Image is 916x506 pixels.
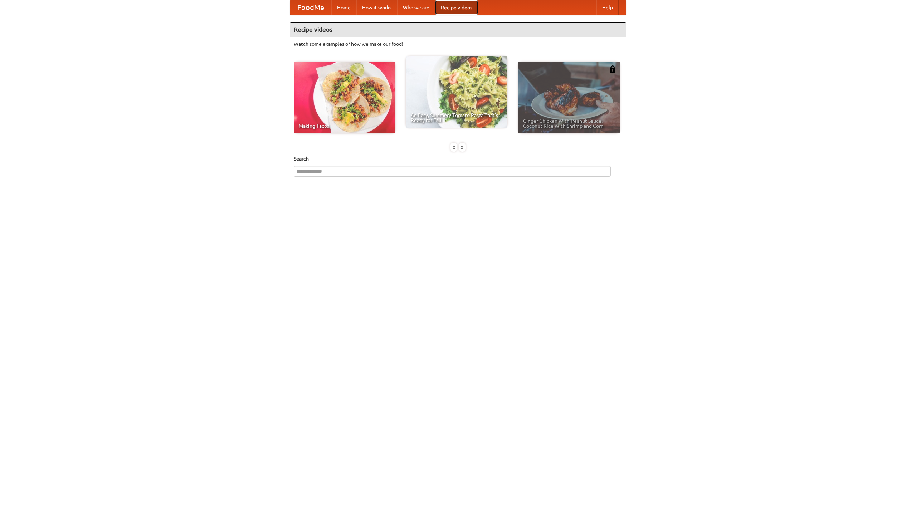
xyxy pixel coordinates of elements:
span: An Easy, Summery Tomato Pasta That's Ready for Fall [411,113,502,123]
a: Help [596,0,619,15]
a: Making Tacos [294,62,395,133]
a: Recipe videos [435,0,478,15]
a: Who we are [397,0,435,15]
a: FoodMe [290,0,331,15]
h5: Search [294,155,622,162]
p: Watch some examples of how we make our food! [294,40,622,48]
span: Making Tacos [299,123,390,128]
a: How it works [356,0,397,15]
a: An Easy, Summery Tomato Pasta That's Ready for Fall [406,56,507,128]
img: 483408.png [609,65,616,73]
div: » [459,143,466,152]
h4: Recipe videos [290,23,626,37]
div: « [450,143,457,152]
a: Home [331,0,356,15]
